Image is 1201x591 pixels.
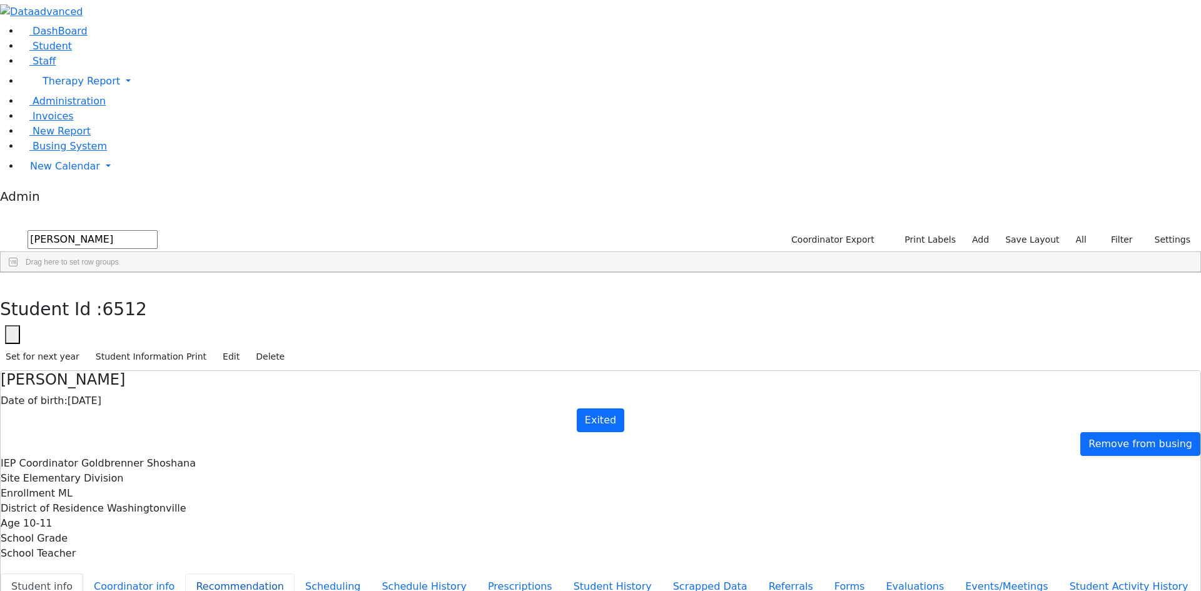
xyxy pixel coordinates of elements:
[20,25,88,37] a: DashBoard
[28,230,158,249] input: Search
[20,140,107,152] a: Busing System
[1000,230,1065,250] button: Save Layout
[1088,438,1192,450] span: Remove from busing
[30,160,100,172] span: New Calendar
[577,408,624,432] a: Exited
[90,347,212,366] button: Student Information Print
[20,110,74,122] a: Invoices
[43,75,120,87] span: Therapy Report
[1095,230,1138,250] button: Filter
[103,299,147,320] span: 6512
[58,487,73,499] span: ML
[20,95,106,107] a: Administration
[33,25,88,37] span: DashBoard
[1080,432,1200,456] a: Remove from busing
[1,531,68,546] label: School Grade
[20,55,56,67] a: Staff
[1,471,20,486] label: Site
[890,230,961,250] button: Print Labels
[1,371,1200,389] h4: [PERSON_NAME]
[217,347,245,366] button: Edit
[1070,230,1092,250] label: All
[23,472,124,484] span: Elementary Division
[33,40,72,52] span: Student
[20,69,1201,94] a: Therapy Report
[1,486,55,501] label: Enrollment
[20,125,91,137] a: New Report
[81,457,196,469] span: Goldbrenner Shoshana
[966,230,995,250] a: Add
[23,517,53,529] span: 10-11
[1,456,78,471] label: IEP Coordinator
[1,516,20,531] label: Age
[33,140,107,152] span: Busing System
[33,95,106,107] span: Administration
[26,258,119,266] span: Drag here to set row groups
[20,40,72,52] a: Student
[1,501,104,516] label: District of Residence
[33,55,56,67] span: Staff
[33,110,74,122] span: Invoices
[20,154,1201,179] a: New Calendar
[1,393,1200,408] div: [DATE]
[250,347,290,366] button: Delete
[1,393,68,408] label: Date of birth:
[783,230,880,250] button: Coordinator Export
[107,502,186,514] span: Washingtonville
[1,546,76,561] label: School Teacher
[33,125,91,137] span: New Report
[1138,230,1196,250] button: Settings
